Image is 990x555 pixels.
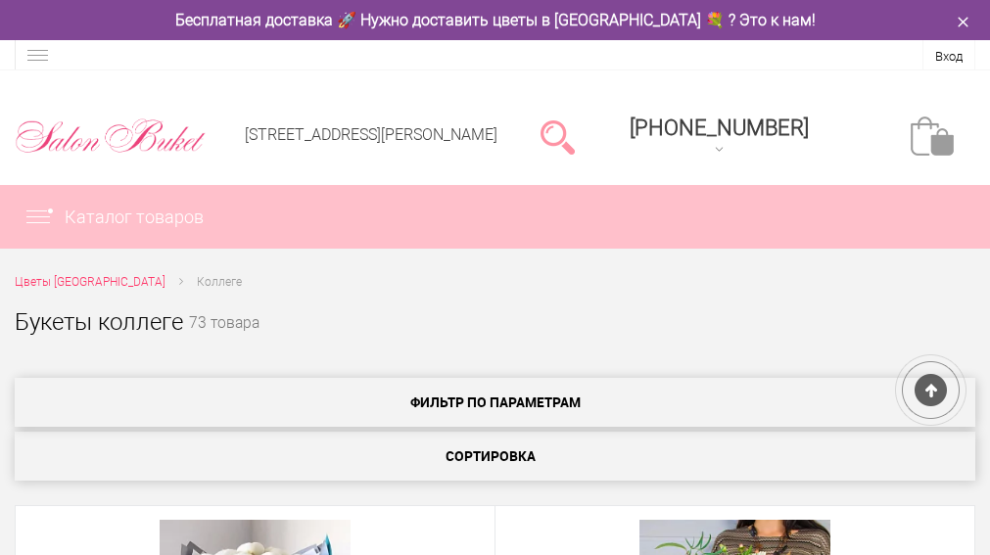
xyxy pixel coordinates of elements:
span: Сортировка [15,432,966,481]
span: Фильтр по параметрам [15,378,975,427]
h1: Букеты коллеге [15,304,183,340]
a: Цветы [GEOGRAPHIC_DATA] [15,272,165,293]
span: [PHONE_NUMBER] [630,116,809,140]
span: Цветы [GEOGRAPHIC_DATA] [15,275,165,289]
a: [STREET_ADDRESS][PERSON_NAME] [245,125,497,144]
small: 73 товара [189,316,259,363]
a: [PHONE_NUMBER] [618,109,821,164]
img: Цветы Нижний Новгород [15,115,207,158]
a: Вход [935,49,963,64]
span: Коллеге [197,275,242,289]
